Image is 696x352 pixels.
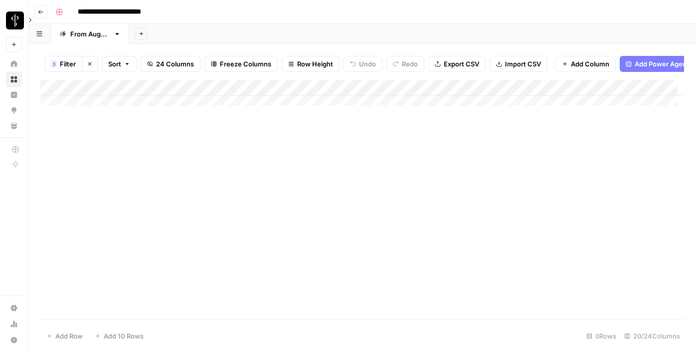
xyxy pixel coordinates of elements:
[51,24,129,44] a: From [DATE]
[89,328,150,344] button: Add 10 Rows
[104,331,144,341] span: Add 10 Rows
[55,331,83,341] span: Add Row
[6,71,22,87] a: Browse
[156,59,194,69] span: 24 Columns
[635,59,689,69] span: Add Power Agent
[6,118,22,134] a: Your Data
[444,59,479,69] span: Export CSV
[571,59,609,69] span: Add Column
[6,87,22,103] a: Insights
[6,8,22,33] button: Workspace: LP Production Workloads
[386,56,424,72] button: Redo
[282,56,340,72] button: Row Height
[6,316,22,332] a: Usage
[70,29,110,39] div: From [DATE]
[51,60,57,68] div: 3
[428,56,486,72] button: Export CSV
[402,59,418,69] span: Redo
[620,328,684,344] div: 20/24 Columns
[102,56,137,72] button: Sort
[620,56,695,72] button: Add Power Agent
[44,56,82,72] button: 3Filter
[6,56,22,72] a: Home
[141,56,200,72] button: 24 Columns
[490,56,547,72] button: Import CSV
[40,328,89,344] button: Add Row
[52,60,55,68] span: 3
[359,59,376,69] span: Undo
[204,56,278,72] button: Freeze Columns
[555,56,616,72] button: Add Column
[344,56,382,72] button: Undo
[220,59,271,69] span: Freeze Columns
[6,102,22,118] a: Opportunities
[582,328,620,344] div: 0 Rows
[60,59,76,69] span: Filter
[6,332,22,348] button: Help + Support
[6,11,24,29] img: LP Production Workloads Logo
[6,300,22,316] a: Settings
[108,59,121,69] span: Sort
[505,59,541,69] span: Import CSV
[297,59,333,69] span: Row Height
